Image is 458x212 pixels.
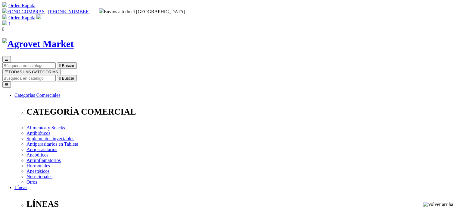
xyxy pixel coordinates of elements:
[26,131,50,136] a: Antibióticos
[2,81,11,88] button: ☰
[2,9,45,14] a: FONO COMPRAS
[26,163,50,168] a: Hormonales
[14,93,60,98] a: Categorías Comerciales
[2,75,56,81] input: Buscar
[8,21,11,26] span: 1
[26,141,78,147] a: Antiparasitarios en Tableta
[26,169,49,174] a: Anestésicos
[59,76,61,81] i: 
[423,202,453,207] img: Volver arriba
[59,63,61,68] i: 
[2,8,7,13] img: phone.svg
[2,62,56,69] input: Buscar
[26,158,61,163] a: Antiinflamatorios
[26,136,74,141] a: Suplementos inyectables
[14,185,27,190] a: Líneas
[2,38,74,49] img: Agrovet Market
[62,76,74,81] span: Buscar
[2,21,11,26] a: 1
[2,21,7,25] img: shopping-bag.svg
[26,152,48,157] a: Anabólicos
[2,2,7,7] img: shopping-cart.svg
[57,62,77,69] button:  Buscar
[2,27,4,32] i: 
[8,15,35,20] a: Orden Rápida
[99,8,104,13] img: delivery-truck.svg
[62,63,74,68] span: Buscar
[99,9,185,14] span: Envíos a todo el [GEOGRAPHIC_DATA]
[26,125,65,130] a: Alimentos y Snacks
[2,69,61,75] button: ☰TODAS LAS CATEGORÍAS
[26,199,456,209] p: LÍNEAS
[36,15,41,20] a: Acceda a su cuenta de cliente
[2,14,7,19] img: shopping-cart.svg
[36,14,41,19] img: user.svg
[57,75,77,81] button:  Buscar
[26,174,52,179] a: Nutricionales
[2,56,11,62] button: ☰
[48,9,90,14] a: [PHONE_NUMBER]
[8,3,35,8] a: Orden Rápida
[5,70,8,74] span: ☰
[5,57,8,62] span: ☰
[26,107,456,117] p: CATEGORÍA COMERCIAL
[26,147,57,152] a: Antiparasitarios
[26,179,37,185] a: Otros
